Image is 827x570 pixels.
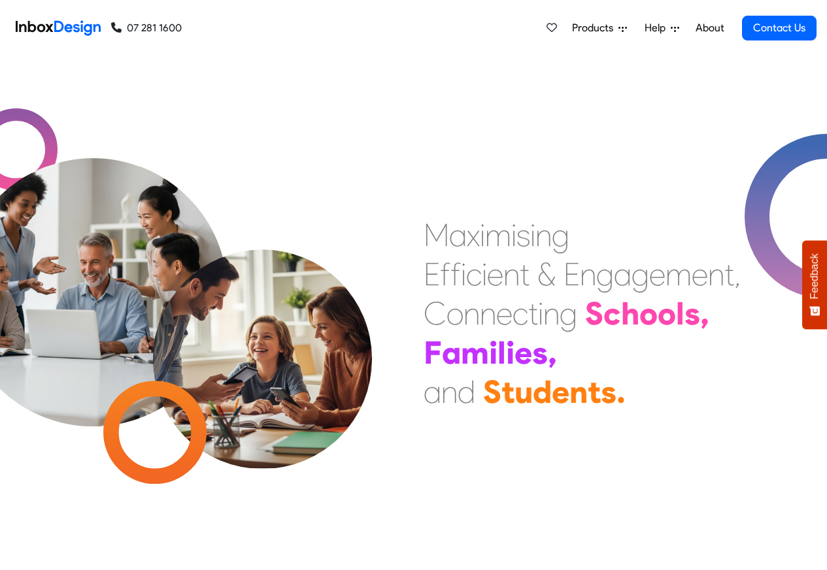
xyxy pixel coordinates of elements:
div: e [692,255,708,294]
div: n [441,372,458,411]
div: , [700,294,709,333]
div: t [520,255,530,294]
a: Products [567,15,632,41]
div: E [564,255,580,294]
a: Contact Us [742,16,817,40]
div: m [461,333,489,372]
div: i [538,294,543,333]
div: n [543,294,560,333]
div: t [588,372,601,411]
div: u [515,372,533,411]
div: e [496,294,513,333]
div: f [450,255,461,294]
div: g [596,255,614,294]
span: Feedback [809,253,820,299]
div: e [649,255,666,294]
div: s [601,372,616,411]
div: l [498,333,506,372]
div: i [489,333,498,372]
div: a [614,255,632,294]
div: F [424,333,442,372]
div: i [482,255,487,294]
div: a [442,333,461,372]
div: n [708,255,724,294]
a: 07 281 1600 [111,20,182,36]
div: f [440,255,450,294]
div: i [530,215,535,255]
div: a [424,372,441,411]
div: n [569,372,588,411]
div: n [535,215,552,255]
div: n [464,294,480,333]
div: i [480,215,485,255]
div: x [467,215,480,255]
div: e [515,333,532,372]
div: h [621,294,639,333]
div: c [603,294,621,333]
div: E [424,255,440,294]
div: & [537,255,556,294]
div: i [506,333,515,372]
div: M [424,215,449,255]
div: C [424,294,447,333]
div: a [449,215,467,255]
div: . [616,372,626,411]
div: S [585,294,603,333]
a: About [692,15,728,41]
div: s [532,333,548,372]
div: d [533,372,552,411]
div: o [447,294,464,333]
div: c [513,294,528,333]
div: Maximising Efficient & Engagement, Connecting Schools, Families, and Students. [424,215,741,411]
div: m [666,255,692,294]
div: e [487,255,503,294]
div: n [480,294,496,333]
div: i [461,255,466,294]
div: t [528,294,538,333]
div: t [501,372,515,411]
a: Help [639,15,684,41]
div: t [724,255,734,294]
div: o [639,294,658,333]
div: g [552,215,569,255]
div: m [485,215,511,255]
button: Feedback - Show survey [802,240,827,329]
div: n [580,255,596,294]
div: g [560,294,577,333]
div: o [658,294,676,333]
div: l [676,294,684,333]
div: n [503,255,520,294]
span: Products [572,20,618,36]
div: , [548,333,557,372]
div: g [632,255,649,294]
div: c [466,255,482,294]
img: parents_with_child.png [126,195,399,469]
div: s [516,215,530,255]
div: i [511,215,516,255]
div: e [552,372,569,411]
div: s [684,294,700,333]
div: , [734,255,741,294]
div: S [483,372,501,411]
span: Help [645,20,671,36]
div: d [458,372,475,411]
